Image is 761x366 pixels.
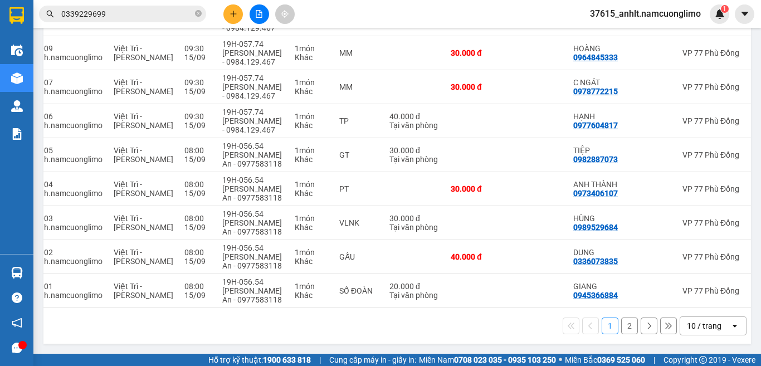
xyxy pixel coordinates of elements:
[454,355,556,364] strong: 0708 023 035 - 0935 103 250
[682,218,755,227] div: VP 77 Phù Đổng
[682,252,755,261] div: VP 77 Phù Đổng
[46,10,54,18] span: search
[389,291,440,300] div: Tại văn phòng
[682,286,755,295] div: VP 77 Phù Đổng
[222,277,284,286] div: 19H-056.54
[222,150,284,168] div: [PERSON_NAME] An - 0977583118
[295,146,328,155] div: 1 món
[222,82,284,100] div: [PERSON_NAME] - 0984.129.467
[389,282,440,291] div: 20.000 đ
[451,82,506,91] div: 30.000 đ
[250,4,269,24] button: file-add
[11,100,23,112] img: warehouse-icon
[573,248,623,257] div: DUNG
[451,252,506,261] div: 40.000 đ
[263,355,311,364] strong: 1900 633 818
[339,82,378,91] div: MM
[222,141,284,150] div: 19H-056.54
[573,112,623,121] div: HẠNH
[573,121,618,130] div: 0977604817
[222,243,284,252] div: 19H-056.54
[114,214,173,232] span: Việt Trì - [PERSON_NAME]
[573,146,623,155] div: TIỆP
[114,282,173,300] span: Việt Trì - [PERSON_NAME]
[295,44,328,53] div: 1 món
[389,112,440,121] div: 40.000 đ
[11,45,23,56] img: warehouse-icon
[222,252,284,270] div: [PERSON_NAME] An - 0977583118
[565,354,645,366] span: Miền Bắc
[573,180,623,189] div: ANH THÀNH
[295,112,328,121] div: 1 món
[559,358,562,362] span: ⚪️
[295,257,328,266] div: Khác
[114,248,173,266] span: Việt Trì - [PERSON_NAME]
[184,121,211,130] div: 15/09
[12,318,22,328] span: notification
[275,4,295,24] button: aim
[682,150,755,159] div: VP 77 Phù Đổng
[573,44,623,53] div: HOÀNG
[389,214,440,223] div: 30.000 đ
[222,175,284,184] div: 19H-056.54
[295,87,328,96] div: Khác
[597,355,645,364] strong: 0369 525 060
[12,343,22,353] span: message
[222,286,284,304] div: [PERSON_NAME] An - 0977583118
[61,8,193,20] input: Tìm tên, số ĐT hoặc mã đơn
[573,223,618,232] div: 0989529684
[451,48,506,57] div: 30.000 đ
[699,356,707,364] span: copyright
[114,146,173,164] span: Việt Trì - [PERSON_NAME]
[222,74,284,82] div: 19H-057.74
[12,292,22,303] span: question-circle
[295,155,328,164] div: Khác
[184,78,211,87] div: 09:30
[319,354,321,366] span: |
[223,4,243,24] button: plus
[9,7,24,24] img: logo-vxr
[222,108,284,116] div: 19H-057.74
[114,180,173,198] span: Việt Trì - [PERSON_NAME]
[230,10,237,18] span: plus
[184,282,211,291] div: 08:00
[682,184,755,193] div: VP 77 Phù Đổng
[184,257,211,266] div: 15/09
[339,150,378,159] div: GT
[740,9,750,19] span: caret-down
[195,9,202,19] span: close-circle
[222,184,284,202] div: [PERSON_NAME] An - 0977583118
[255,10,263,18] span: file-add
[184,44,211,53] div: 09:30
[687,320,721,331] div: 10 / trang
[389,223,440,232] div: Tại văn phòng
[184,214,211,223] div: 08:00
[419,354,556,366] span: Miền Nam
[222,48,284,66] div: [PERSON_NAME] - 0984.129.467
[389,121,440,130] div: Tại văn phòng
[114,44,173,62] span: Việt Trì - [PERSON_NAME]
[295,282,328,291] div: 1 món
[295,291,328,300] div: Khác
[715,9,725,19] img: icon-new-feature
[184,223,211,232] div: 15/09
[581,7,710,21] span: 37615_anhlt.namcuonglimo
[573,189,618,198] div: 0973406107
[682,116,755,125] div: VP 77 Phù Đổng
[114,112,173,130] span: Việt Trì - [PERSON_NAME]
[295,189,328,198] div: Khác
[184,146,211,155] div: 08:00
[11,267,23,279] img: warehouse-icon
[721,5,729,13] sup: 1
[295,121,328,130] div: Khác
[222,209,284,218] div: 19H-056.54
[184,112,211,121] div: 09:30
[339,218,378,227] div: VLNK
[573,87,618,96] div: 0978772215
[339,184,378,193] div: PT
[11,72,23,84] img: warehouse-icon
[208,354,311,366] span: Hỗ trợ kỹ thuật:
[195,10,202,17] span: close-circle
[222,116,284,134] div: [PERSON_NAME] - 0984.129.467
[573,53,618,62] div: 0964845333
